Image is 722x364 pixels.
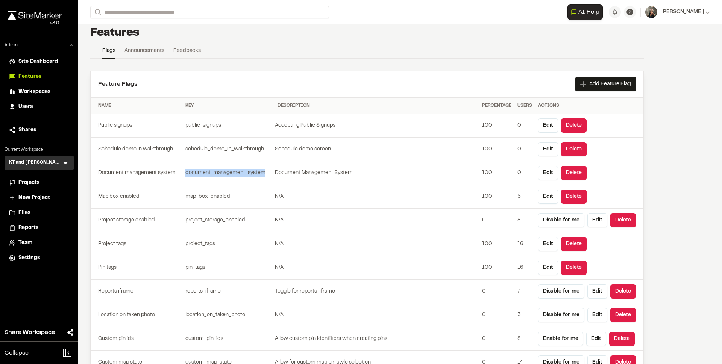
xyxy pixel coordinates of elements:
[514,114,535,138] td: 0
[479,161,514,185] td: 100
[18,224,38,232] span: Reports
[514,138,535,161] td: 0
[561,166,587,180] button: Delete
[610,308,636,322] button: Delete
[98,80,137,89] h2: Feature Flags
[538,166,558,180] button: Edit
[5,146,74,153] p: Current Workspace
[479,303,514,327] td: 0
[91,185,182,209] td: Map box enabled
[538,118,558,133] button: Edit
[275,114,479,138] td: Accepting Public Signups
[275,232,479,256] td: N/A
[90,26,140,41] h1: Features
[173,47,201,58] a: Feedbacks
[587,284,607,299] button: Edit
[18,239,32,247] span: Team
[275,138,479,161] td: Schedule demo screen
[9,239,69,247] a: Team
[182,232,275,256] td: project_tags
[275,185,479,209] td: N/A
[275,280,479,303] td: Toggle for reports_iframe
[182,138,275,161] td: schedule_demo_in_walkthrough
[609,332,635,346] button: Delete
[102,47,115,59] a: Flags
[514,161,535,185] td: 0
[561,237,587,251] button: Delete
[538,237,558,251] button: Edit
[18,194,50,202] span: New Project
[514,256,535,280] td: 16
[514,232,535,256] td: 16
[91,114,182,138] td: Public signups
[124,47,164,58] a: Announcements
[18,73,41,81] span: Features
[182,185,275,209] td: map_box_enabled
[660,8,704,16] span: [PERSON_NAME]
[275,161,479,185] td: Document Management System
[479,327,514,351] td: 0
[9,103,69,111] a: Users
[9,209,69,217] a: Files
[587,308,607,322] button: Edit
[275,256,479,280] td: N/A
[538,284,584,299] button: Disable for me
[561,261,587,275] button: Delete
[5,328,55,337] span: Share Workspace
[9,126,69,134] a: Shares
[517,102,532,109] div: Users
[561,190,587,204] button: Delete
[514,327,535,351] td: 8
[91,209,182,232] td: Project storage enabled
[482,102,511,109] div: Percentage
[91,327,182,351] td: Custom pin ids
[9,194,69,202] a: New Project
[91,280,182,303] td: Reports iframe
[91,303,182,327] td: Location on taken photo
[98,102,179,109] div: Name
[567,4,603,20] button: Open AI Assistant
[561,118,587,133] button: Delete
[514,185,535,209] td: 5
[538,213,584,228] button: Disable for me
[18,179,39,187] span: Projects
[275,327,479,351] td: Allow custom pin identifiers when creating pins
[9,73,69,81] a: Features
[9,58,69,66] a: Site Dashboard
[182,161,275,185] td: document_management_system
[9,88,69,96] a: Workspaces
[9,159,62,167] h3: KT and [PERSON_NAME]
[538,261,558,275] button: Edit
[538,332,583,346] button: Enable for me
[567,4,606,20] div: Open AI Assistant
[479,138,514,161] td: 100
[5,42,18,49] p: Admin
[5,349,29,358] span: Collapse
[182,114,275,138] td: public_signups
[91,138,182,161] td: Schedule demo in walkthrough
[18,58,58,66] span: Site Dashboard
[8,11,62,20] img: rebrand.png
[182,256,275,280] td: pin_tags
[514,280,535,303] td: 7
[610,213,636,228] button: Delete
[18,209,30,217] span: Files
[182,303,275,327] td: location_on_taken_photo
[18,88,50,96] span: Workspaces
[9,179,69,187] a: Projects
[538,102,636,109] div: Actions
[185,102,272,109] div: Key
[538,190,558,204] button: Edit
[9,254,69,262] a: Settings
[479,232,514,256] td: 100
[479,280,514,303] td: 0
[182,327,275,351] td: custom_pin_ids
[514,209,535,232] td: 8
[18,126,36,134] span: Shares
[479,185,514,209] td: 100
[645,6,710,18] button: [PERSON_NAME]
[91,161,182,185] td: Document management system
[90,6,104,18] button: Search
[182,280,275,303] td: reports_iframe
[610,284,636,299] button: Delete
